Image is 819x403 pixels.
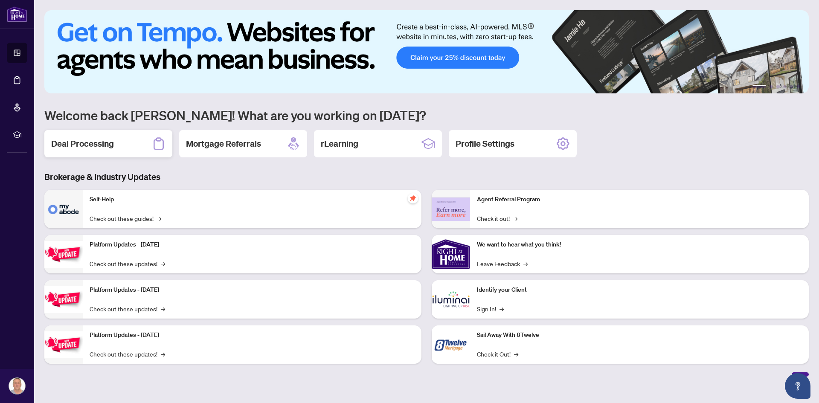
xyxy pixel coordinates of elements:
[90,349,165,359] a: Check out these updates!→
[161,304,165,313] span: →
[44,10,809,93] img: Slide 0
[186,138,261,150] h2: Mortgage Referrals
[776,85,780,88] button: 3
[783,85,787,88] button: 4
[90,285,415,295] p: Platform Updates - [DATE]
[9,378,25,394] img: Profile Icon
[500,304,504,313] span: →
[44,107,809,123] h1: Welcome back [PERSON_NAME]! What are you working on [DATE]?
[90,331,415,340] p: Platform Updates - [DATE]
[514,349,518,359] span: →
[477,304,504,313] a: Sign In!→
[785,373,810,399] button: Open asap
[7,6,27,22] img: logo
[477,259,528,268] a: Leave Feedback→
[44,286,83,313] img: Platform Updates - July 8, 2025
[797,85,800,88] button: 6
[321,138,358,150] h2: rLearning
[477,349,518,359] a: Check it Out!→
[161,259,165,268] span: →
[456,138,514,150] h2: Profile Settings
[157,214,161,223] span: →
[44,171,809,183] h3: Brokerage & Industry Updates
[477,240,802,249] p: We want to hear what you think!
[477,285,802,295] p: Identify your Client
[790,85,793,88] button: 5
[90,214,161,223] a: Check out these guides!→
[752,85,766,88] button: 1
[161,349,165,359] span: →
[90,195,415,204] p: Self-Help
[432,280,470,319] img: Identify your Client
[44,241,83,268] img: Platform Updates - July 21, 2025
[432,235,470,273] img: We want to hear what you think!
[44,331,83,358] img: Platform Updates - June 23, 2025
[513,214,517,223] span: →
[408,193,418,203] span: pushpin
[770,85,773,88] button: 2
[90,304,165,313] a: Check out these updates!→
[432,197,470,221] img: Agent Referral Program
[477,331,802,340] p: Sail Away With 8Twelve
[523,259,528,268] span: →
[432,325,470,364] img: Sail Away With 8Twelve
[477,195,802,204] p: Agent Referral Program
[90,240,415,249] p: Platform Updates - [DATE]
[51,138,114,150] h2: Deal Processing
[477,214,517,223] a: Check it out!→
[44,190,83,228] img: Self-Help
[90,259,165,268] a: Check out these updates!→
